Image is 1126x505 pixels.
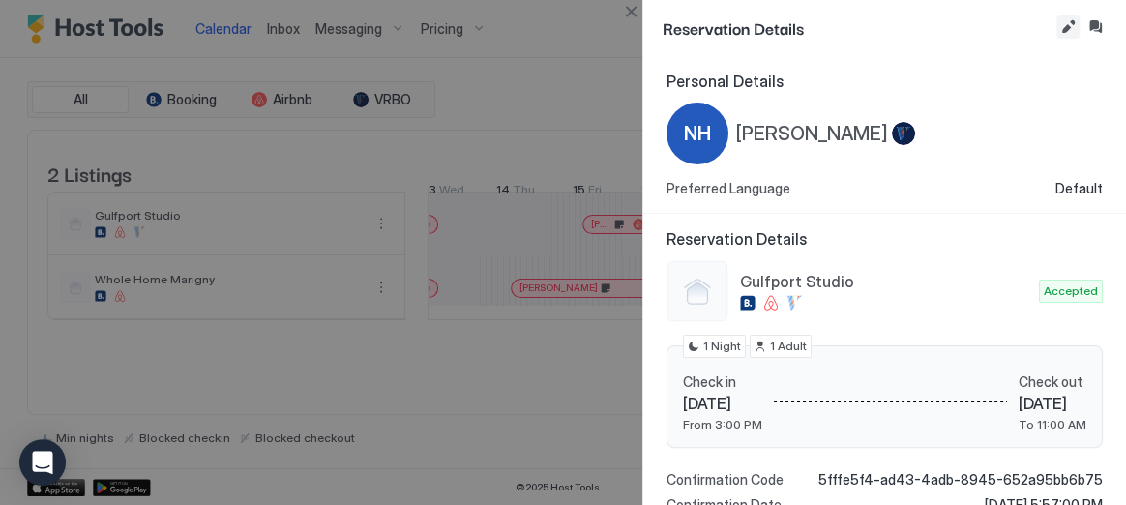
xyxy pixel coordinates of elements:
[683,417,762,431] span: From 3:00 PM
[740,272,1031,291] span: Gulfport Studio
[1083,15,1107,39] button: Inbox
[770,338,807,355] span: 1 Adult
[683,394,762,413] span: [DATE]
[736,122,888,146] span: [PERSON_NAME]
[1019,373,1086,391] span: Check out
[667,180,790,197] span: Preferred Language
[663,15,1052,40] span: Reservation Details
[19,439,66,486] div: Open Intercom Messenger
[1055,180,1103,197] span: Default
[1019,394,1086,413] span: [DATE]
[683,373,762,391] span: Check in
[1044,282,1098,300] span: Accepted
[684,119,711,148] span: NH
[667,72,1103,91] span: Personal Details
[818,471,1103,489] span: 5fffe5f4-ad43-4adb-8945-652a95bb6b75
[1056,15,1080,39] button: Edit reservation
[1019,417,1086,431] span: To 11:00 AM
[703,338,741,355] span: 1 Night
[667,471,784,489] span: Confirmation Code
[667,229,1103,249] span: Reservation Details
